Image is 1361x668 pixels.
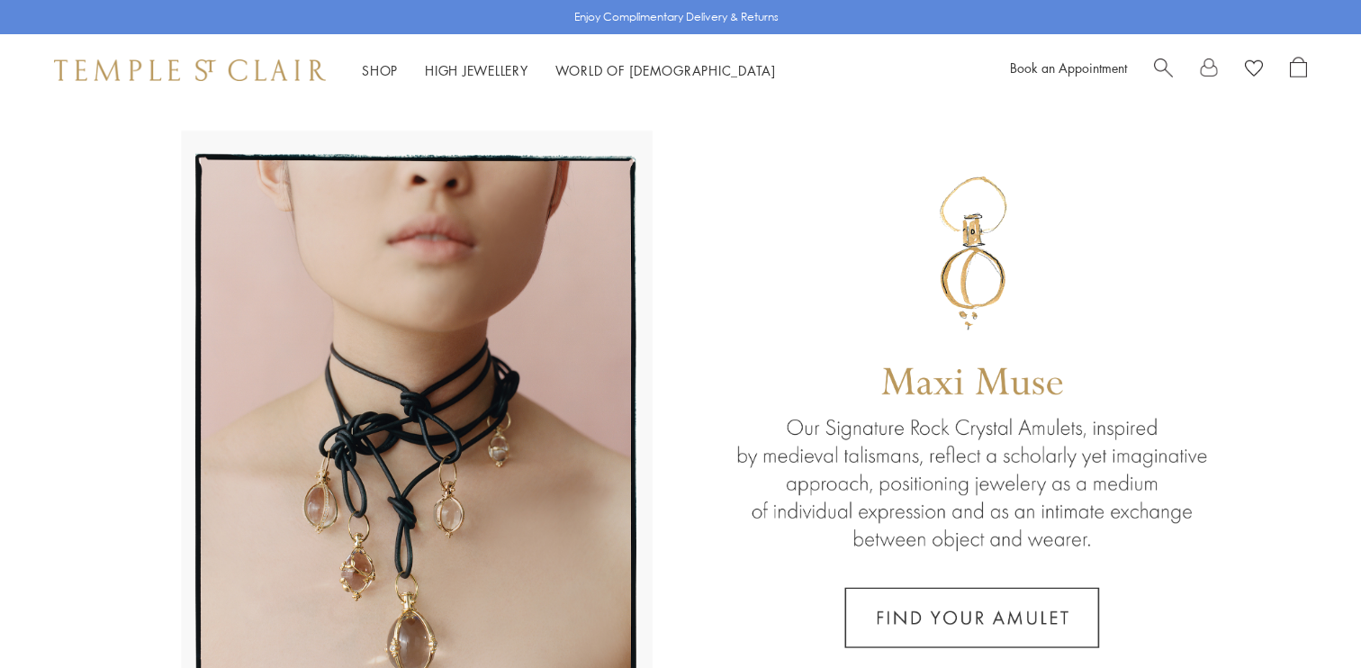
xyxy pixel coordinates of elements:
[555,61,776,79] a: World of [DEMOGRAPHIC_DATA]World of [DEMOGRAPHIC_DATA]
[425,61,528,79] a: High JewelleryHigh Jewellery
[1245,57,1263,84] a: View Wishlist
[362,61,398,79] a: ShopShop
[1010,59,1127,77] a: Book an Appointment
[362,59,776,82] nav: Main navigation
[1290,57,1307,84] a: Open Shopping Bag
[574,8,779,26] p: Enjoy Complimentary Delivery & Returns
[1154,57,1173,84] a: Search
[54,59,326,81] img: Temple St. Clair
